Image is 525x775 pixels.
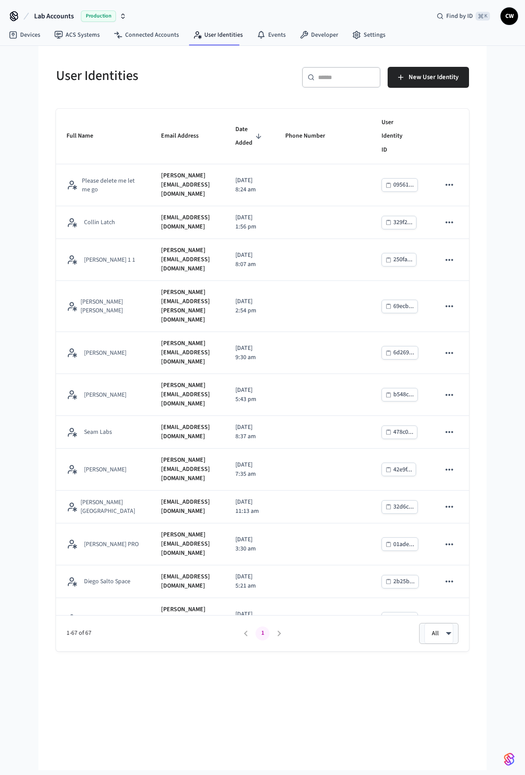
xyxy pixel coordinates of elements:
span: CW [501,8,517,24]
span: New User Identity [409,72,458,83]
p: [PERSON_NAME] [84,349,126,357]
button: 01ade... [381,537,418,551]
p: [DATE] 11:13 am [235,498,264,516]
a: Events [250,27,293,43]
p: [DATE] 5:43 pm [235,386,264,404]
button: 2b25b... [381,575,419,588]
a: Settings [345,27,392,43]
a: Devices [2,27,47,43]
span: 1-67 of 67 [66,629,238,638]
div: 329f2... [393,217,413,228]
button: 32d6c... [381,500,418,514]
p: [PERSON_NAME][EMAIL_ADDRESS][DOMAIN_NAME] [161,456,214,483]
p: [DATE] 9:30 am [235,344,264,362]
span: Lab Accounts [34,11,74,21]
p: [PERSON_NAME][EMAIL_ADDRESS][DOMAIN_NAME] [161,530,214,558]
p: [DATE] 8:37 am [235,423,264,441]
span: Full Name [66,129,105,143]
div: 69ecb... [393,301,414,312]
div: b548c... [393,389,414,400]
p: [PERSON_NAME][EMAIL_ADDRESS][DOMAIN_NAME] [161,339,214,367]
p: Please delete me let me go [82,176,140,194]
div: 42e9f... [393,464,412,475]
p: [PERSON_NAME] PRO [84,540,139,549]
span: User Identity ID [381,116,419,157]
p: [DATE] 4:30 am [235,610,264,628]
span: Email Address [161,129,210,143]
div: 32d6c... [393,502,414,512]
div: 478c0... [393,427,413,438]
div: 2b25b... [393,576,415,587]
button: CW [500,7,518,25]
p: [EMAIL_ADDRESS][DOMAIN_NAME] [161,423,214,441]
nav: pagination navigation [238,626,287,640]
a: ACS Systems [47,27,107,43]
div: 250fa... [393,254,413,265]
p: [PERSON_NAME] [PERSON_NAME] [80,298,140,315]
div: 6d269... [393,347,414,358]
span: Production [81,10,116,22]
p: [DATE] 2:54 pm [235,297,264,315]
p: [DATE] 7:35 am [235,460,264,479]
button: 09561... [381,178,418,192]
p: [EMAIL_ADDRESS][DOMAIN_NAME] [161,213,214,232]
div: All [424,623,453,644]
h5: User Identities [56,67,257,85]
p: [PERSON_NAME] [GEOGRAPHIC_DATA] [80,498,140,516]
p: [DATE] 5:21 am [235,572,264,591]
button: b548c... [381,388,418,401]
button: 329f2... [381,216,416,229]
div: c00d4... [393,614,414,625]
p: [PERSON_NAME] [84,465,126,474]
p: [DATE] 1:56 pm [235,213,264,232]
p: [PERSON_NAME][EMAIL_ADDRESS][DOMAIN_NAME] [161,246,214,273]
p: [EMAIL_ADDRESS][DOMAIN_NAME] [161,498,214,516]
p: [PERSON_NAME][EMAIL_ADDRESS][DOMAIN_NAME] [161,171,214,199]
p: [DATE] 8:24 am [235,176,264,194]
button: page 1 [255,626,269,640]
p: [PERSON_NAME][EMAIL_ADDRESS][DOMAIN_NAME] [161,605,214,633]
p: [EMAIL_ADDRESS][DOMAIN_NAME] [161,572,214,591]
p: [PERSON_NAME] 1 1 [84,256,135,264]
a: User Identities [186,27,250,43]
span: Find by ID [446,12,473,21]
p: [DATE] 8:07 am [235,251,264,269]
a: Connected Accounts [107,27,186,43]
a: Developer [293,27,345,43]
button: New User Identity [388,67,469,88]
p: Diego Salto Space [84,577,130,586]
button: 478c0... [381,426,417,439]
button: 69ecb... [381,300,418,313]
p: [PERSON_NAME][EMAIL_ADDRESS][PERSON_NAME][DOMAIN_NAME] [161,288,214,325]
span: Phone Number [285,129,336,143]
button: c00d4... [381,612,418,626]
button: 42e9f... [381,463,416,476]
img: SeamLogoGradient.69752ec5.svg [504,752,514,766]
span: Date Added [235,123,264,150]
div: 09561... [393,180,414,190]
p: Collin Latch [84,218,115,227]
button: 6d269... [381,346,418,360]
p: [DATE] 3:30 am [235,535,264,554]
div: 01ade... [393,539,414,550]
button: 250fa... [381,253,416,266]
span: ⌘ K [476,12,490,21]
p: [PERSON_NAME][EMAIL_ADDRESS][DOMAIN_NAME] [161,381,214,408]
p: Seam Labs [84,428,112,436]
p: [PERSON_NAME] [84,391,126,399]
div: Find by ID⌘ K [430,8,497,24]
